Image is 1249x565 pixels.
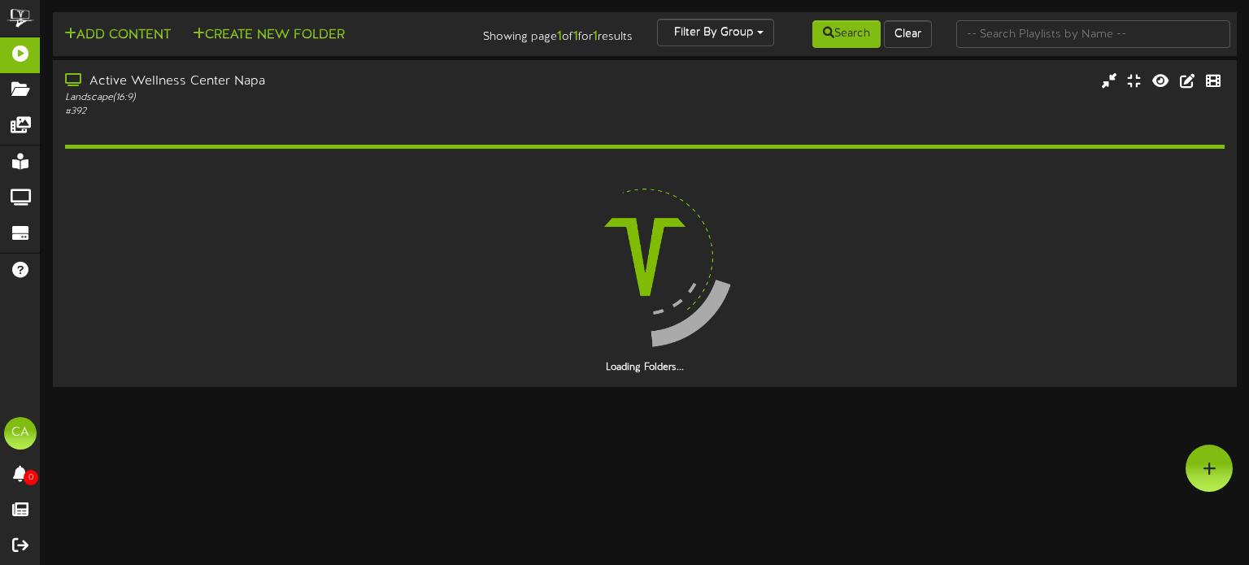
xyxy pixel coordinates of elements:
button: Filter By Group [657,19,774,46]
img: loading-spinner-4.png [541,153,749,361]
div: Active Wellness Center Napa [65,72,534,91]
div: Landscape ( 16:9 ) [65,91,534,105]
strong: 1 [573,29,578,44]
strong: Loading Folders... [606,362,684,373]
strong: 1 [593,29,598,44]
button: Clear [884,20,932,48]
button: Search [812,20,881,48]
input: -- Search Playlists by Name -- [956,20,1231,48]
div: CA [4,417,37,450]
button: Add Content [59,25,176,46]
div: Showing page of for results [446,19,645,46]
strong: 1 [557,29,562,44]
button: Create New Folder [188,25,350,46]
div: # 392 [65,105,534,119]
span: 0 [24,470,38,485]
